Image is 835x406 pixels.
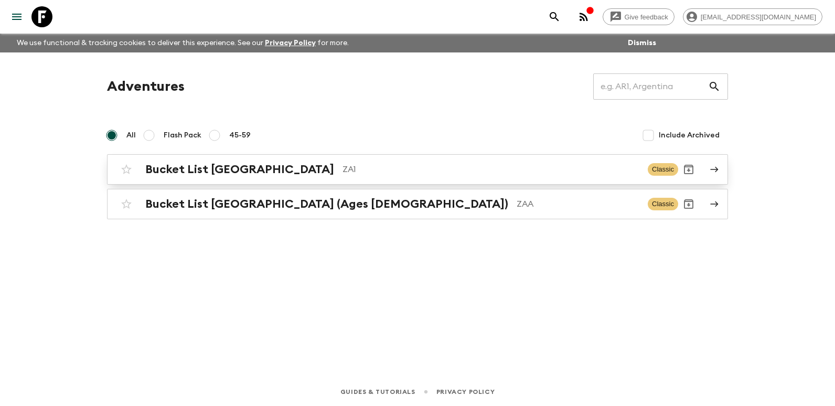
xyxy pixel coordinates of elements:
[107,154,728,185] a: Bucket List [GEOGRAPHIC_DATA]ZA1ClassicArchive
[126,130,136,141] span: All
[648,163,678,176] span: Classic
[145,163,334,176] h2: Bucket List [GEOGRAPHIC_DATA]
[265,39,316,47] a: Privacy Policy
[342,163,639,176] p: ZA1
[619,13,674,21] span: Give feedback
[340,386,415,398] a: Guides & Tutorials
[436,386,495,398] a: Privacy Policy
[517,198,639,210] p: ZAA
[625,36,659,50] button: Dismiss
[659,130,720,141] span: Include Archived
[544,6,565,27] button: search adventures
[164,130,201,141] span: Flash Pack
[145,197,508,211] h2: Bucket List [GEOGRAPHIC_DATA] (Ages [DEMOGRAPHIC_DATA])
[678,194,699,215] button: Archive
[13,34,353,52] p: We use functional & tracking cookies to deliver this experience. See our for more.
[593,72,708,101] input: e.g. AR1, Argentina
[683,8,822,25] div: [EMAIL_ADDRESS][DOMAIN_NAME]
[678,159,699,180] button: Archive
[6,6,27,27] button: menu
[648,198,678,210] span: Classic
[603,8,675,25] a: Give feedback
[107,189,728,219] a: Bucket List [GEOGRAPHIC_DATA] (Ages [DEMOGRAPHIC_DATA])ZAAClassicArchive
[695,13,822,21] span: [EMAIL_ADDRESS][DOMAIN_NAME]
[229,130,251,141] span: 45-59
[107,76,185,97] h1: Adventures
